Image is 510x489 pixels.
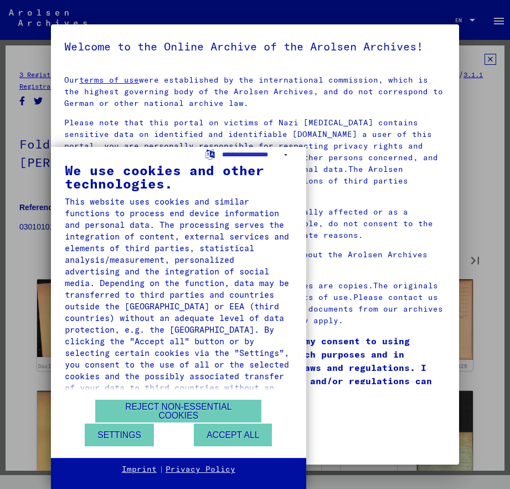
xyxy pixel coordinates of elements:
button: Reject non-essential cookies [95,400,261,422]
a: Imprint [122,464,157,475]
a: Privacy Policy [166,464,235,475]
div: This website uses cookies and similar functions to process end device information and personal da... [65,196,292,405]
button: Accept all [194,424,272,446]
button: Settings [85,424,154,446]
div: We use cookies and other technologies. [65,164,292,190]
